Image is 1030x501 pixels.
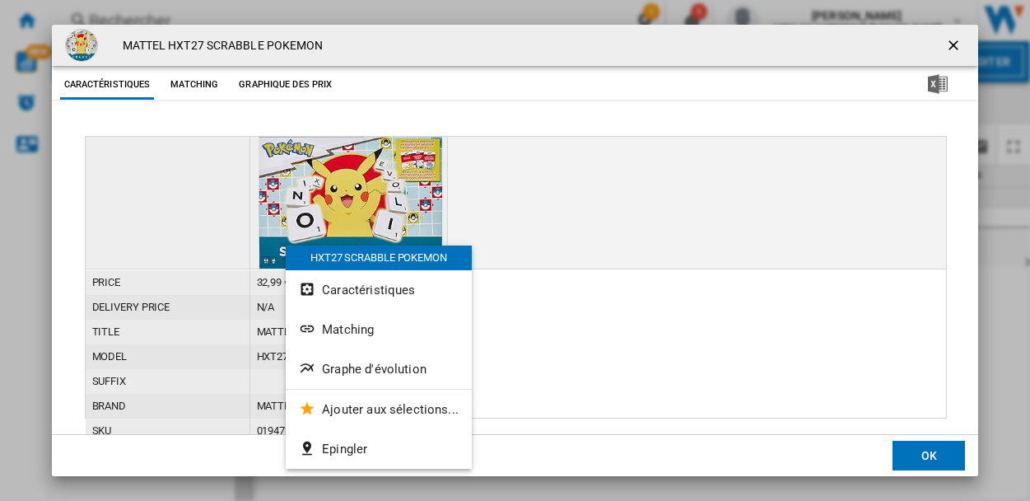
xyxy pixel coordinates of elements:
button: Matching [158,70,231,100]
div: HXT27 SCRABBLE POKEMON [250,344,448,369]
button: Caractéristiques [60,70,155,100]
span: Matching [322,322,374,337]
img: 81OAD2uMzUL._AC_SX300_SY300_QL70_ML2_.jpg [65,29,98,62]
ng-md-icon: getI18NText('BUTTONS.CLOSE_DIALOG') [945,37,965,57]
h4: MATTEL HXT27 SCRABBLE POKEMON [114,38,324,54]
div: sku [86,419,249,443]
img: excel-24x24.png [928,74,948,94]
button: Télécharger au format Excel [902,70,974,100]
div: price [86,270,249,295]
button: Epingler... [286,429,472,469]
div: HXT27 SCRABBLE POKEMON [286,246,472,270]
button: Caractéristiques [286,270,472,310]
button: OK [893,441,965,471]
div: 0194735237715 [250,419,448,443]
span: Epingler [322,442,367,457]
button: getI18NText('BUTTONS.CLOSE_DIALOG') [939,29,972,62]
button: Ajouter aux sélections... [286,390,472,429]
div: 32,99 € [250,270,448,295]
button: Graphe d'évolution [286,349,472,389]
span: Caractéristiques [322,283,415,297]
button: Graphique des prix [235,70,336,100]
button: Matching [286,310,472,349]
div: suffix [86,369,249,394]
div: N/A [250,295,448,320]
div: MATTEL HXT27 SCRABBLE POKEMON [250,320,448,344]
div: brand [86,394,249,419]
md-dialog: Product popup [52,25,979,475]
div: model [86,344,249,369]
div: title [86,320,249,344]
div: delivery price [86,295,249,320]
div: MATTEL [250,394,448,419]
span: Graphe d'évolution [322,362,426,377]
span: Ajouter aux sélections... [322,402,459,417]
img: 81OAD2uMzUL._AC_SX300_SY300_QL70_ML2_.jpg [259,137,441,269]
